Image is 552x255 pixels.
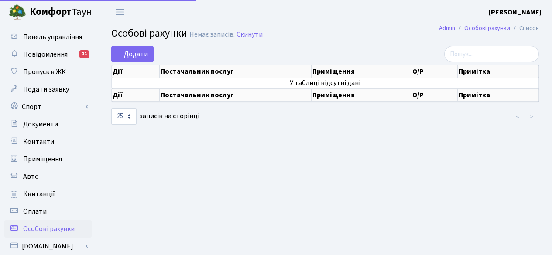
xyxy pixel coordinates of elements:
select: записів на сторінці [111,108,137,125]
span: Контакти [23,137,54,146]
span: Пропуск в ЖК [23,67,66,77]
input: Пошук... [444,46,539,62]
th: Дії [112,88,160,102]
span: Авто [23,172,39,181]
a: Повідомлення11 [4,46,92,63]
a: Спорт [4,98,92,116]
a: Оплати [4,203,92,220]
th: Дії [112,65,160,78]
nav: breadcrumb [426,19,552,37]
span: Подати заявку [23,85,69,94]
td: У таблиці відсутні дані [112,78,539,88]
span: Панель управління [23,32,82,42]
span: Приміщення [23,154,62,164]
div: 11 [79,50,89,58]
a: Скинути [237,31,263,39]
li: Список [510,24,539,33]
a: Панель управління [4,28,92,46]
th: О/Р [411,88,458,102]
span: Квитанції [23,189,55,199]
a: Подати заявку [4,81,92,98]
span: Документи [23,119,58,129]
a: Особові рахунки [4,220,92,238]
span: Особові рахунки [23,224,75,234]
th: Постачальник послуг [160,65,312,78]
a: Пропуск в ЖК [4,63,92,81]
span: Особові рахунки [111,26,187,41]
a: Особові рахунки [464,24,510,33]
span: Повідомлення [23,50,68,59]
a: [PERSON_NAME] [489,7,542,17]
div: Немає записів. [189,31,235,39]
a: Контакти [4,133,92,150]
a: Приміщення [4,150,92,168]
label: записів на сторінці [111,108,199,125]
a: Авто [4,168,92,185]
th: Постачальник послуг [160,88,312,102]
img: logo.png [9,3,26,21]
a: Документи [4,116,92,133]
th: Примітка [458,88,538,102]
th: О/Р [411,65,458,78]
th: Примітка [458,65,538,78]
a: Додати [111,46,154,62]
th: Приміщення [312,65,411,78]
a: Квитанції [4,185,92,203]
span: Оплати [23,207,47,216]
span: Таун [30,5,92,20]
b: Комфорт [30,5,72,19]
button: Переключити навігацію [109,5,131,19]
span: Додати [117,49,148,59]
a: Admin [439,24,455,33]
th: Приміщення [312,88,411,102]
a: [DOMAIN_NAME] [4,238,92,255]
